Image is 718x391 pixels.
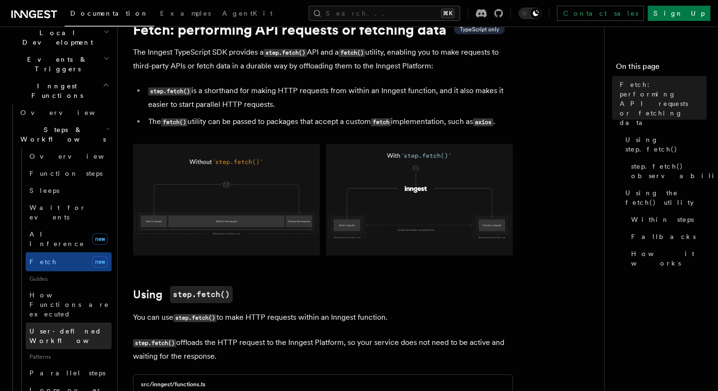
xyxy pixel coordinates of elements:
[170,286,233,303] code: step.fetch()
[29,369,105,377] span: Parallel steps
[625,135,707,154] span: Using step.fetch()
[648,6,710,21] a: Sign Up
[29,230,85,248] span: AI Inference
[8,55,104,74] span: Events & Triggers
[26,364,112,381] a: Parallel steps
[26,323,112,349] a: User-defined Workflows
[631,232,696,241] span: Fallbacks
[8,28,104,47] span: Local Development
[26,165,112,182] a: Function steps
[8,24,112,51] button: Local Development
[631,249,707,268] span: How it works
[264,49,307,57] code: step.fetch()
[133,311,513,324] p: You can use to make HTTP requests within an Inngest function.
[441,9,454,18] kbd: ⌘K
[519,8,541,19] button: Toggle dark mode
[160,10,211,17] span: Examples
[133,286,233,303] a: Usingstep.fetch()
[17,125,106,144] span: Steps & Workflows
[161,118,188,126] code: fetch()
[309,6,460,21] button: Search...⌘K
[17,104,112,121] a: Overview
[217,3,278,26] a: AgentKit
[26,182,112,199] a: Sleeps
[29,204,86,221] span: Wait for events
[616,61,707,76] h4: On this page
[145,115,513,129] li: The utility can be passed to packages that accept a custom implementation, such as .
[616,76,707,131] a: Fetch: performing API requests or fetching data
[371,118,391,126] code: fetch
[625,188,707,207] span: Using the fetch() utility
[29,187,59,194] span: Sleeps
[29,170,103,177] span: Function steps
[460,26,499,33] span: TypeScript only
[339,49,365,57] code: fetch()
[145,84,513,111] li: is a shorthand for making HTTP requests from within an Inngest function, and it also makes it eas...
[154,3,217,26] a: Examples
[133,339,176,347] code: step.fetch()
[627,158,707,184] a: step.fetch() observability
[473,118,493,126] code: axios
[133,336,513,363] p: offloads the HTTP request to the Inngest Platform, so your service does not need to be active and...
[26,349,112,364] span: Patterns
[29,291,109,318] span: How Functions are executed
[26,226,112,252] a: AI Inferencenew
[26,286,112,323] a: How Functions are executed
[8,51,112,77] button: Events & Triggers
[29,258,57,266] span: Fetch
[20,109,118,116] span: Overview
[173,314,217,322] code: step.fetch()
[622,131,707,158] a: Using step.fetch()
[627,245,707,272] a: How it works
[92,256,108,267] span: new
[627,228,707,245] a: Fallbacks
[222,10,273,17] span: AgentKit
[70,10,149,17] span: Documentation
[26,252,112,271] a: Fetchnew
[620,80,707,127] span: Fetch: performing API requests or fetching data
[8,77,112,104] button: Inngest Functions
[92,233,108,245] span: new
[631,215,694,224] span: Within steps
[557,6,644,21] a: Contact sales
[8,81,103,100] span: Inngest Functions
[17,121,112,148] button: Steps & Workflows
[148,87,191,95] code: step.fetch()
[26,148,112,165] a: Overview
[29,327,115,344] span: User-defined Workflows
[133,144,513,256] img: Using Fetch offloads the HTTP request to the Inngest Platform
[141,381,206,388] h3: src/inngest/functions.ts
[26,271,112,286] span: Guides
[133,46,513,73] p: The Inngest TypeScript SDK provides a API and a utility, enabling you to make requests to third-p...
[133,21,513,38] h1: Fetch: performing API requests or fetching data
[627,211,707,228] a: Within steps
[29,153,127,160] span: Overview
[65,3,154,27] a: Documentation
[622,184,707,211] a: Using the fetch() utility
[26,199,112,226] a: Wait for events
